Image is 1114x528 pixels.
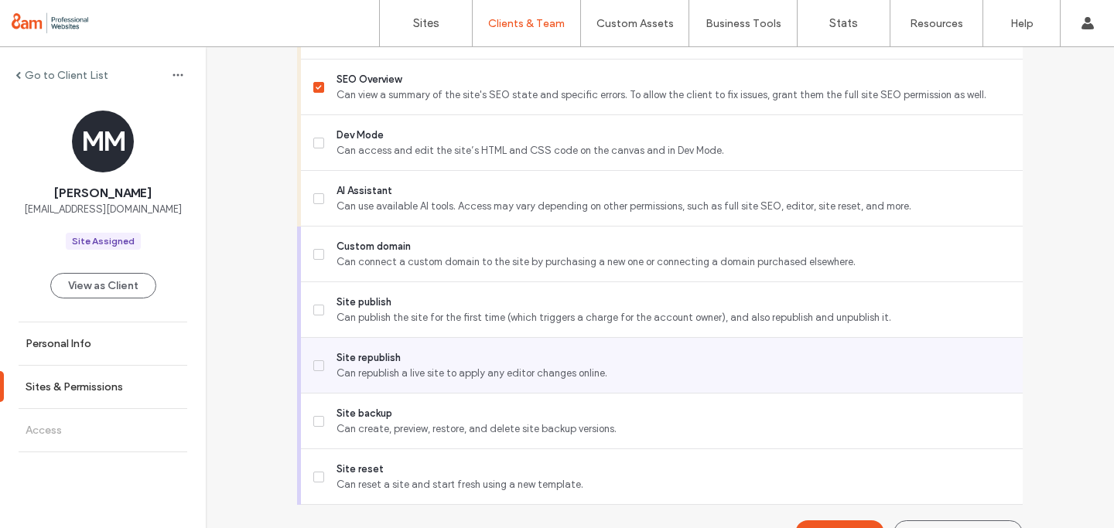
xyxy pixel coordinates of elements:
label: Custom Assets [596,17,674,30]
label: Business Tools [706,17,781,30]
label: Go to Client List [25,69,108,82]
div: Site Assigned [72,234,135,248]
span: AI Assistant [337,183,1010,199]
span: Can use available AI tools. Access may vary depending on other permissions, such as full site SEO... [337,199,1010,214]
label: Personal Info [26,337,91,350]
span: [PERSON_NAME] [54,185,152,202]
span: SEO Overview [337,72,1010,87]
label: Clients & Team [488,17,565,30]
button: View as Client [50,273,156,298]
span: Can publish the site for the first time (which triggers a charge for the account owner), and also... [337,310,1010,325]
div: MM [72,111,134,172]
span: Site reset [337,462,1010,477]
label: Sites [413,16,439,30]
span: Site backup [337,406,1010,421]
label: Sites & Permissions [26,380,123,393]
label: Resources [910,17,963,30]
label: Help [1010,17,1034,30]
span: Can republish a live site to apply any editor changes online. [337,366,1010,381]
span: Site publish [337,295,1010,310]
span: Can create, preview, restore, and delete site backup versions. [337,421,1010,437]
span: Can connect a custom domain to the site by purchasing a new one or connecting a domain purchased ... [337,254,1010,270]
span: Dev Mode [337,128,1010,143]
span: Can access and edit the site’s HTML and CSS code on the canvas and in Dev Mode. [337,143,1010,158]
span: Custom domain [337,239,1010,254]
label: Stats [829,16,858,30]
span: [EMAIL_ADDRESS][DOMAIN_NAME] [24,202,182,217]
label: Access [26,424,62,437]
span: Can view a summary of the site's SEO state and specific errors. To allow the client to fix issues... [337,87,1010,103]
span: Help [36,11,67,25]
span: Site republish [337,350,1010,366]
span: Can reset a site and start fresh using a new template. [337,477,1010,492]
